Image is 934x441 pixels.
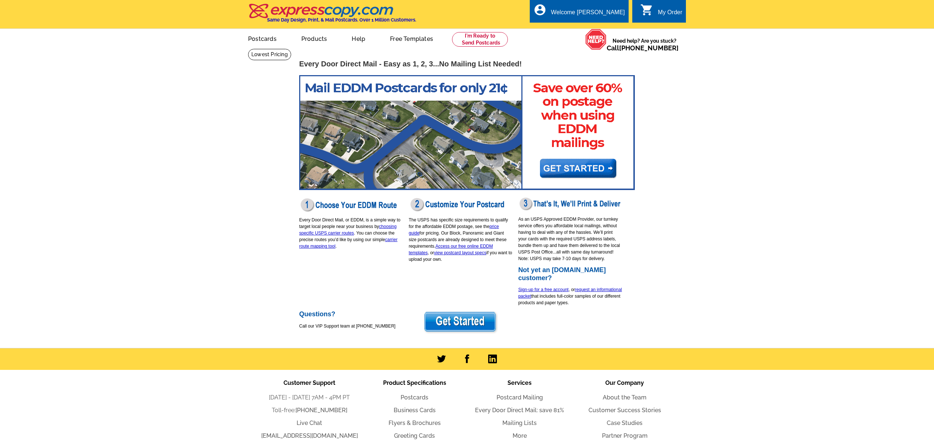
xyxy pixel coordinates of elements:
[513,432,527,439] a: More
[518,266,622,282] h2: Not yet an [DOMAIN_NAME] customer?
[267,17,416,23] h4: Same Day Design, Print, & Mail Postcards. Over 1 Million Customers.
[602,432,648,439] a: Partner Program
[434,250,486,255] a: view postcard layout specs
[299,323,403,329] p: Call our VIP Support team at [PHONE_NUMBER]
[497,394,543,401] a: Postcard Mailing
[507,379,532,386] span: Services
[605,379,644,386] span: Our Company
[394,407,436,414] a: Business Cards
[297,419,322,426] a: Live Chat
[518,287,568,292] a: Sign-up for a free account
[378,30,445,47] a: Free Templates
[607,37,682,52] span: Need help? Are you stuck?
[588,407,661,414] a: Customer Success Stories
[257,393,362,402] li: [DATE] - [DATE] 7AM - 4PM PT
[518,197,622,212] img: eddm-print-deliver.png
[551,9,625,19] div: Welcome [PERSON_NAME]
[340,30,377,47] a: Help
[299,197,398,212] img: eddm-choose-route.png
[394,432,435,439] a: Greeting Cards
[283,379,335,386] span: Customer Support
[518,286,622,306] p: , or that includes full-color samples of our different products and paper types.
[401,394,428,401] a: Postcards
[658,9,682,19] div: My Order
[475,407,564,414] a: Every Door Direct Mail: save 81%
[261,432,358,439] a: [EMAIL_ADDRESS][DOMAIN_NAME]
[389,419,441,426] a: Flyers & Brochures
[299,75,635,190] img: EC_EDDM-postcards-marketing-banner.png
[640,8,682,17] a: shopping_cart My Order
[409,217,513,263] p: The USPS has specific size requirements to qualify for the affordable EDDM postage, see the for p...
[257,406,362,415] li: Toll-free:
[502,419,537,426] a: Mailing Lists
[299,217,403,249] p: Every Door Direct Mail, or EDDM, is a simple way to target local people near your business by . Y...
[409,244,493,255] a: Access our free online EDDM templates
[585,29,607,50] img: help
[299,60,635,68] h1: Every Door Direct Mail - Easy as 1, 2, 3...No Mailing List Needed!
[640,3,653,16] i: shopping_cart
[299,310,403,318] h2: Questions?
[248,9,416,23] a: Same Day Design, Print, & Mail Postcards. Over 1 Million Customers.
[296,407,347,414] a: [PHONE_NUMBER]
[533,3,547,16] i: account_circle
[423,310,498,334] img: eddm-get-started-button.png
[607,44,679,52] span: Call
[383,379,446,386] span: Product Specifications
[236,30,288,47] a: Postcards
[409,197,508,212] img: eddm-customize-postcard.png
[518,216,622,262] p: As an USPS Approved EDDM Provider, our turnkey service offers you affordable local mailings, with...
[619,44,679,52] a: [PHONE_NUMBER]
[603,394,647,401] a: About the Team
[290,30,339,47] a: Products
[607,419,642,426] a: Case Studies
